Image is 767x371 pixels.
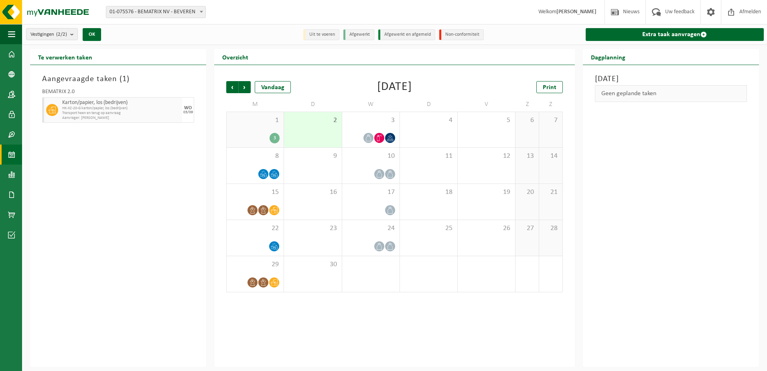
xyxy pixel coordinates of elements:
span: Aanvrager: [PERSON_NAME] [62,116,180,120]
span: 01-075576 - BEMATRIX NV - BEVEREN [106,6,205,18]
h2: Te verwerken taken [30,49,100,65]
span: 29 [231,260,280,269]
div: [DATE] [377,81,412,93]
li: Afgewerkt [343,29,374,40]
span: 30 [288,260,337,269]
td: D [284,97,342,112]
td: D [400,97,458,112]
span: 5 [462,116,511,125]
div: Vandaag [255,81,291,93]
span: 26 [462,224,511,233]
span: 20 [519,188,535,197]
span: HK-XZ-20-G karton/papier, los (bedrijven) [62,106,180,111]
span: 7 [543,116,558,125]
span: Volgende [239,81,251,93]
span: 4 [404,116,453,125]
span: Transport heen en terug op aanvraag [62,111,180,116]
span: 28 [543,224,558,233]
span: 18 [404,188,453,197]
h2: Overzicht [214,49,256,65]
h3: [DATE] [595,73,747,85]
div: 03/09 [183,110,193,114]
span: 24 [346,224,396,233]
span: Vestigingen [30,29,67,41]
span: 6 [519,116,535,125]
td: Z [515,97,539,112]
span: Vorige [226,81,238,93]
span: 25 [404,224,453,233]
a: Print [536,81,563,93]
div: 3 [270,133,280,143]
span: 8 [231,152,280,161]
div: BEMATRIX 2.0 [42,89,194,97]
span: 2 [288,116,337,125]
span: 22 [231,224,280,233]
a: Extra taak aanvragen [586,28,764,41]
span: Print [543,84,556,91]
li: Non-conformiteit [439,29,484,40]
span: 19 [462,188,511,197]
td: M [226,97,284,112]
span: Karton/papier, los (bedrijven) [62,100,180,106]
count: (2/2) [56,32,67,37]
span: 1 [122,75,127,83]
span: 11 [404,152,453,161]
span: 3 [346,116,396,125]
span: 27 [519,224,535,233]
span: 15 [231,188,280,197]
span: 13 [519,152,535,161]
span: 10 [346,152,396,161]
div: WO [184,106,192,110]
li: Uit te voeren [303,29,339,40]
span: 1 [231,116,280,125]
span: 01-075576 - BEMATRIX NV - BEVEREN [106,6,206,18]
span: 23 [288,224,337,233]
td: V [458,97,515,112]
span: 21 [543,188,558,197]
td: W [342,97,400,112]
button: OK [83,28,101,41]
button: Vestigingen(2/2) [26,28,78,40]
div: Geen geplande taken [595,85,747,102]
span: 9 [288,152,337,161]
span: 17 [346,188,396,197]
h3: Aangevraagde taken ( ) [42,73,194,85]
strong: [PERSON_NAME] [556,9,597,15]
span: 12 [462,152,511,161]
td: Z [539,97,563,112]
span: 16 [288,188,337,197]
li: Afgewerkt en afgemeld [378,29,435,40]
h2: Dagplanning [583,49,633,65]
span: 14 [543,152,558,161]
